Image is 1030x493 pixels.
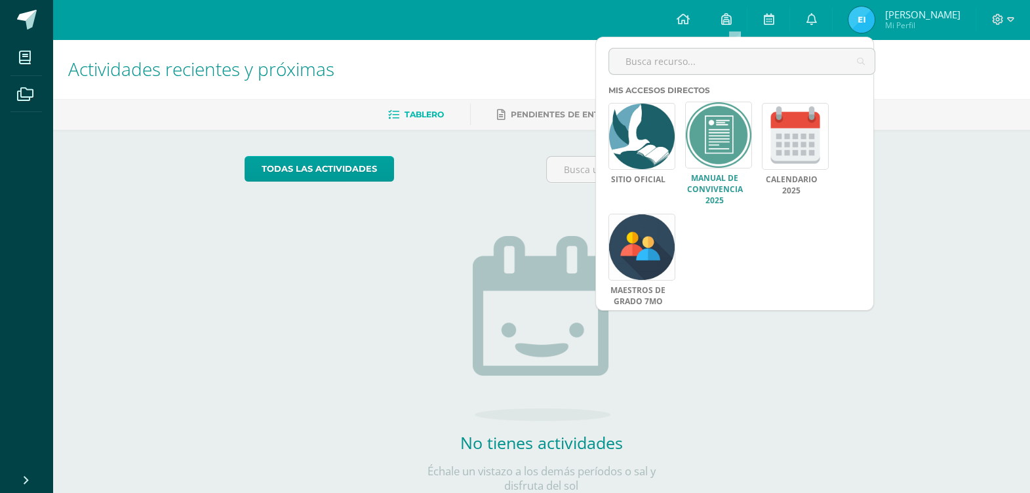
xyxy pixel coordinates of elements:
[68,56,334,81] span: Actividades recientes y próximas
[410,464,673,493] p: Échale un vistazo a los demás períodos o sal y disfruta del sol
[685,173,744,206] a: Manual de Convivencia 2025
[608,174,667,186] a: Sitio Oficial
[511,109,623,119] span: Pendientes de entrega
[884,8,960,21] span: [PERSON_NAME]
[848,7,875,33] img: 18f3a78b63fe39c949bcb4705dcb251c.png
[245,156,394,182] a: todas las Actividades
[405,109,444,119] span: Tablero
[762,174,821,197] a: Calendario 2025
[609,49,875,74] input: Busca recurso...
[608,85,710,95] span: Mis accesos directos
[547,157,837,182] input: Busca una actividad próxima aquí...
[388,104,444,125] a: Tablero
[497,104,623,125] a: Pendientes de entrega
[473,236,610,421] img: no_activities.png
[608,285,667,307] a: Maestros de Grado 7MO
[884,20,960,31] span: Mi Perfil
[410,431,673,454] h2: No tienes actividades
